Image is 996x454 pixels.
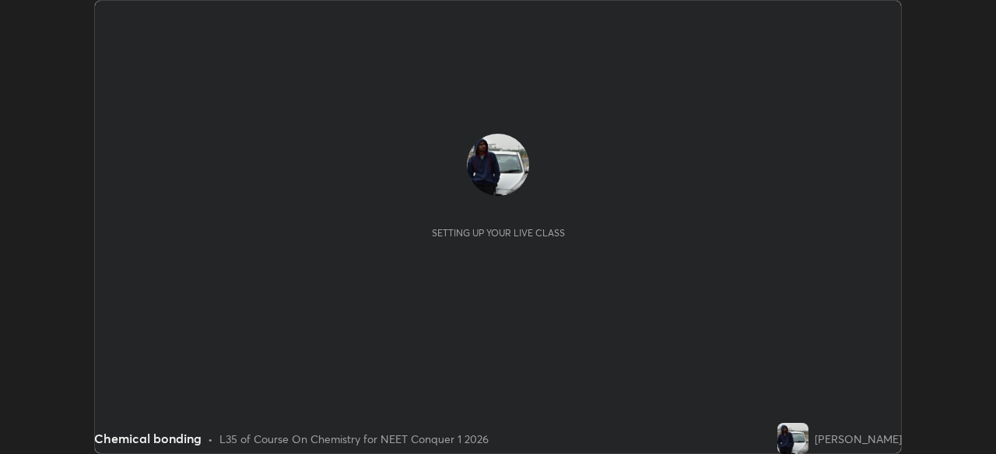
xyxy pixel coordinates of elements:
[432,227,565,239] div: Setting up your live class
[467,134,529,196] img: f991eeff001c4949acf00ac8e21ffa6c.jpg
[777,423,808,454] img: f991eeff001c4949acf00ac8e21ffa6c.jpg
[219,431,489,447] div: L35 of Course On Chemistry for NEET Conquer 1 2026
[815,431,902,447] div: [PERSON_NAME]
[208,431,213,447] div: •
[94,429,202,448] div: Chemical bonding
